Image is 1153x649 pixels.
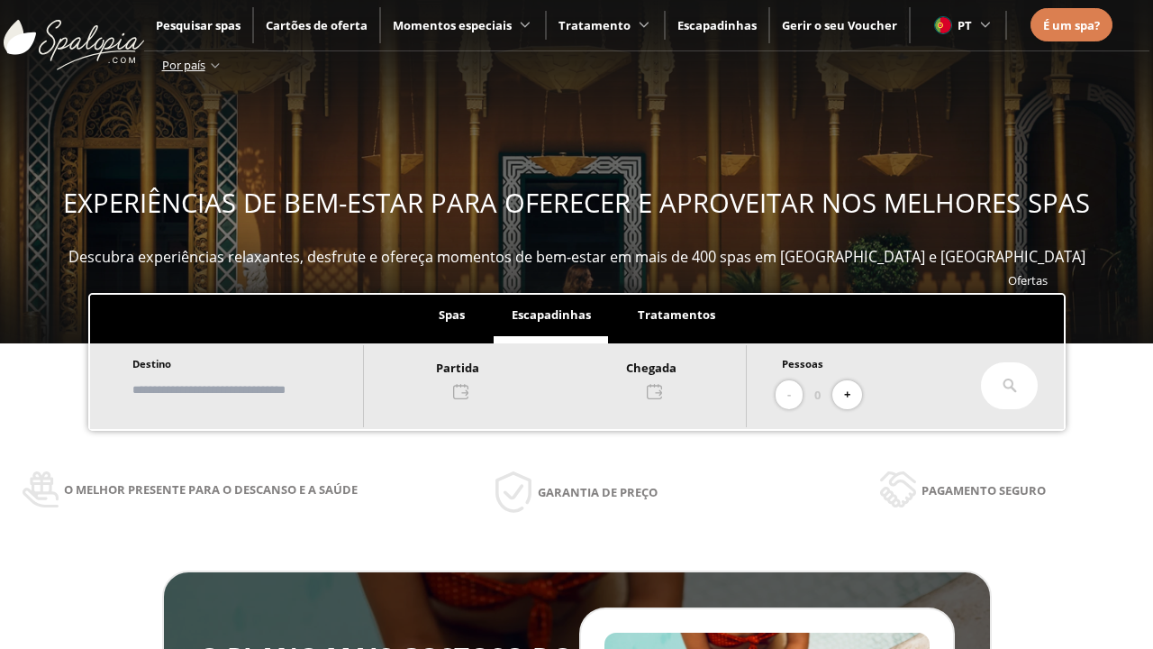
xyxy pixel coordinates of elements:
[156,17,241,33] a: Pesquisar spas
[832,380,862,410] button: +
[63,185,1090,221] span: EXPERIÊNCIAS DE BEM-ESTAR PARA OFERECER E APROVEITAR NOS MELHORES SPAS
[1043,17,1100,33] span: É um spa?
[68,247,1085,267] span: Descubra experiências relaxantes, desfrute e ofereça momentos de bem-estar em mais de 400 spas em...
[439,306,465,323] span: Spas
[921,480,1046,500] span: Pagamento seguro
[677,17,757,33] a: Escapadinhas
[1008,272,1048,288] a: Ofertas
[782,357,823,370] span: Pessoas
[266,17,368,33] a: Cartões de oferta
[162,57,205,73] span: Por país
[814,385,821,405] span: 0
[1043,15,1100,35] a: É um spa?
[512,306,591,323] span: Escapadinhas
[782,17,897,33] a: Gerir o seu Voucher
[776,380,803,410] button: -
[64,480,358,499] span: O melhor presente para o descanso e a saúde
[4,2,144,70] img: ImgLogoSpalopia.BvClDcEz.svg
[638,306,715,323] span: Tratamentos
[538,482,658,502] span: Garantia de preço
[132,357,171,370] span: Destino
